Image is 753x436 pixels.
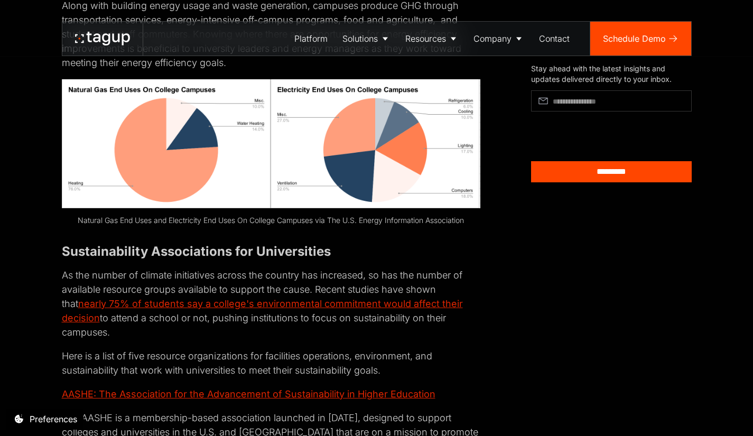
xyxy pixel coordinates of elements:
a: Contact [532,22,577,55]
a: Schedule Demo [590,22,691,55]
iframe: reCAPTCHA [531,116,644,145]
figcaption: Natural Gas End Uses and Electricity End Uses On College Campuses via The U.S. Energy Information... [62,215,480,226]
div: Resources [405,32,446,45]
p: As the number of climate initiatives across the country has increased, so has the number of avail... [62,268,480,339]
div: Platform [294,32,328,45]
p: Here is a list of five resource organizations for facilities operations, environment, and sustain... [62,349,480,377]
div: Stay ahead with the latest insights and updates delivered directly to your inbox. [531,63,692,84]
form: Article Subscribe [531,90,692,182]
a: Solutions [335,22,398,55]
div: Solutions [342,32,378,45]
a: Platform [287,22,335,55]
div: Schedule Demo [603,32,666,45]
div: Preferences [30,413,77,425]
a: AASHE: The Association for the Advancement of Sustainability in Higher Education [62,388,435,400]
div: Contact [539,32,570,45]
strong: Sustainability Associations for Universities [62,244,331,259]
a: Company [466,22,532,55]
a: Resources [398,22,466,55]
div: Company [473,32,512,45]
a: nearly 75% of students say a college's environmental commitment would affect their decision [62,298,463,323]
